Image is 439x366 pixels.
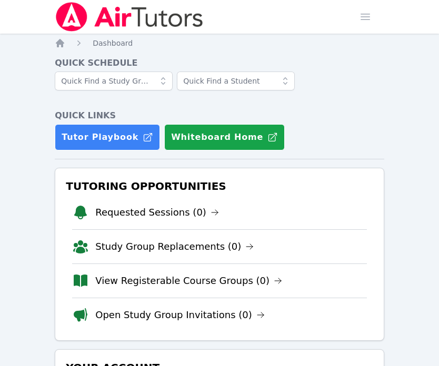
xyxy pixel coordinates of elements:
[55,109,384,122] h4: Quick Links
[55,72,173,90] input: Quick Find a Study Group
[55,2,204,32] img: Air Tutors
[164,124,285,150] button: Whiteboard Home
[93,39,133,47] span: Dashboard
[55,38,384,48] nav: Breadcrumb
[55,124,160,150] a: Tutor Playbook
[95,205,219,220] a: Requested Sessions (0)
[64,177,375,196] h3: Tutoring Opportunities
[177,72,295,90] input: Quick Find a Student
[95,308,265,322] a: Open Study Group Invitations (0)
[93,38,133,48] a: Dashboard
[95,273,282,288] a: View Registerable Course Groups (0)
[95,239,254,254] a: Study Group Replacements (0)
[55,57,384,69] h4: Quick Schedule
